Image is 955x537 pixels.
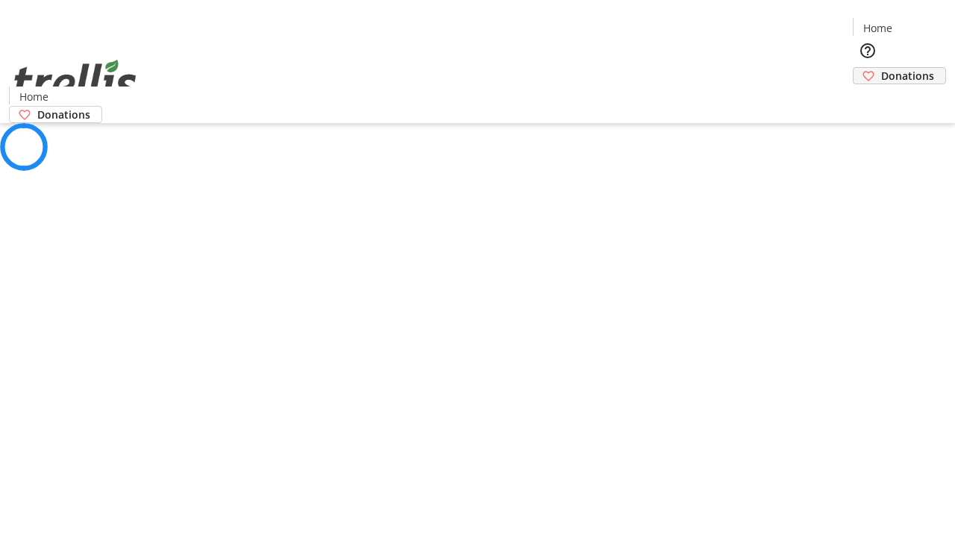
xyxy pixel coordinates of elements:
[9,106,102,123] a: Donations
[37,107,90,122] span: Donations
[854,20,901,36] a: Home
[881,68,934,84] span: Donations
[19,89,48,104] span: Home
[10,89,57,104] a: Home
[853,84,883,114] button: Cart
[863,20,892,36] span: Home
[9,43,142,118] img: Orient E2E Organization 0gVn3KdbAw's Logo
[853,36,883,66] button: Help
[853,67,946,84] a: Donations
